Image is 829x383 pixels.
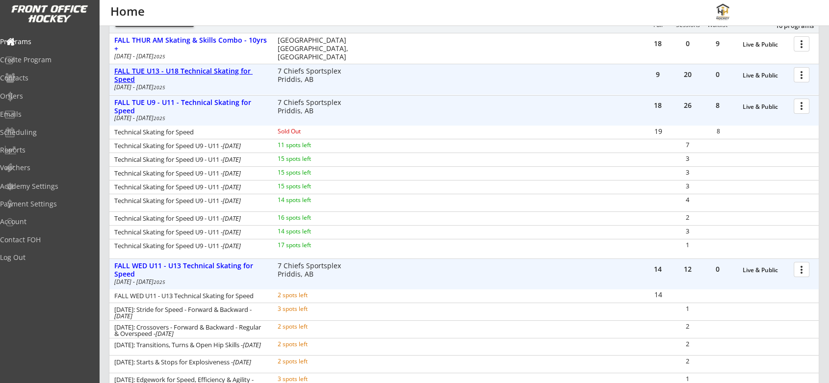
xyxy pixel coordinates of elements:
[673,169,702,176] div: 3
[278,242,341,248] div: 17 spots left
[114,262,267,279] div: FALL WED U11 - U13 Technical Skating for Speed
[154,115,165,122] em: 2025
[114,311,132,320] em: [DATE]
[794,36,809,51] button: more_vert
[743,267,789,274] div: Live & Public
[114,143,264,149] div: Technical Skating for Speed U9 - U11 -
[223,241,241,250] em: [DATE]
[673,376,702,382] div: 1
[673,242,702,248] div: 1
[223,228,241,236] em: [DATE]
[673,142,702,148] div: 7
[278,170,341,176] div: 15 spots left
[114,129,264,135] div: Technical Skating for Speed
[223,182,241,191] em: [DATE]
[233,357,251,366] em: [DATE]
[278,306,341,312] div: 3 spots left
[673,214,702,221] div: 2
[703,71,732,78] div: 0
[278,358,341,364] div: 2 spots left
[278,156,341,162] div: 15 spots left
[278,36,355,61] div: [GEOGRAPHIC_DATA] [GEOGRAPHIC_DATA], [GEOGRAPHIC_DATA]
[114,229,264,235] div: Technical Skating for Speed U9 - U11 -
[223,155,241,164] em: [DATE]
[643,71,673,78] div: 9
[114,184,264,190] div: Technical Skating for Speed U9 - U11 -
[278,142,341,148] div: 11 spots left
[114,198,264,204] div: Technical Skating for Speed U9 - U11 -
[278,183,341,189] div: 15 spots left
[154,53,165,60] em: 2025
[114,115,264,121] div: [DATE] - [DATE]
[704,128,733,134] div: 8
[114,279,264,285] div: [DATE] - [DATE]
[673,183,702,189] div: 3
[703,266,732,273] div: 0
[673,323,702,330] div: 2
[644,128,673,135] div: 19
[644,291,673,298] div: 14
[114,342,264,348] div: [DATE]: Transitions, Turns & Open Hip Skills -
[278,197,341,203] div: 14 spots left
[673,102,702,109] div: 26
[114,359,264,365] div: [DATE]: Starts & Stops for Explosiveness -
[673,155,702,162] div: 3
[114,36,267,53] div: FALL THUR AM Skating & Skills Combo - 10yrs +
[643,266,673,273] div: 14
[278,215,341,221] div: 16 spots left
[278,341,341,347] div: 2 spots left
[703,40,732,47] div: 9
[114,293,264,299] div: FALL WED U11 - U13 Technical Skating for Speed
[673,22,702,28] div: Sessions
[673,341,702,347] div: 2
[278,128,341,134] div: Sold Out
[223,169,241,178] em: [DATE]
[223,196,241,205] em: [DATE]
[278,292,341,298] div: 2 spots left
[673,197,702,203] div: 4
[743,103,789,110] div: Live & Public
[114,53,264,59] div: [DATE] - [DATE]
[114,84,264,90] div: [DATE] - [DATE]
[154,279,165,285] em: 2025
[673,358,702,364] div: 2
[114,99,267,115] div: FALL TUE U9 - U11 - Technical Skating for Speed
[743,72,789,79] div: Live & Public
[278,376,341,382] div: 3 spots left
[114,243,264,249] div: Technical Skating for Speed U9 - U11 -
[223,141,241,150] em: [DATE]
[643,40,673,47] div: 18
[114,156,264,163] div: Technical Skating for Speed U9 - U11 -
[278,324,341,330] div: 2 spots left
[114,170,264,177] div: Technical Skating for Speed U9 - U11 -
[278,99,355,115] div: 7 Chiefs Sportsplex Priddis, AB
[673,266,702,273] div: 12
[743,41,789,48] div: Live & Public
[673,306,702,312] div: 1
[114,324,264,337] div: [DATE]: Crossovers - Forward & Backward - Regular & Overspeed -
[703,102,732,109] div: 8
[702,22,732,28] div: Waitlist
[114,67,267,84] div: FALL TUE U13 - U18 Technical Skating for Speed
[114,215,264,222] div: Technical Skating for Speed U9 - U11 -
[794,67,809,82] button: more_vert
[155,329,174,338] em: [DATE]
[278,67,355,84] div: 7 Chiefs Sportsplex Priddis, AB
[673,71,702,78] div: 20
[154,84,165,91] em: 2025
[223,214,241,223] em: [DATE]
[673,40,702,47] div: 0
[673,228,702,234] div: 3
[643,102,673,109] div: 18
[794,99,809,114] button: more_vert
[794,262,809,277] button: more_vert
[643,22,673,28] div: Full
[243,340,261,349] em: [DATE]
[114,306,264,319] div: [DATE]: Stride for Speed - Forward & Backward -
[278,229,341,234] div: 14 spots left
[278,262,355,279] div: 7 Chiefs Sportsplex Priddis, AB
